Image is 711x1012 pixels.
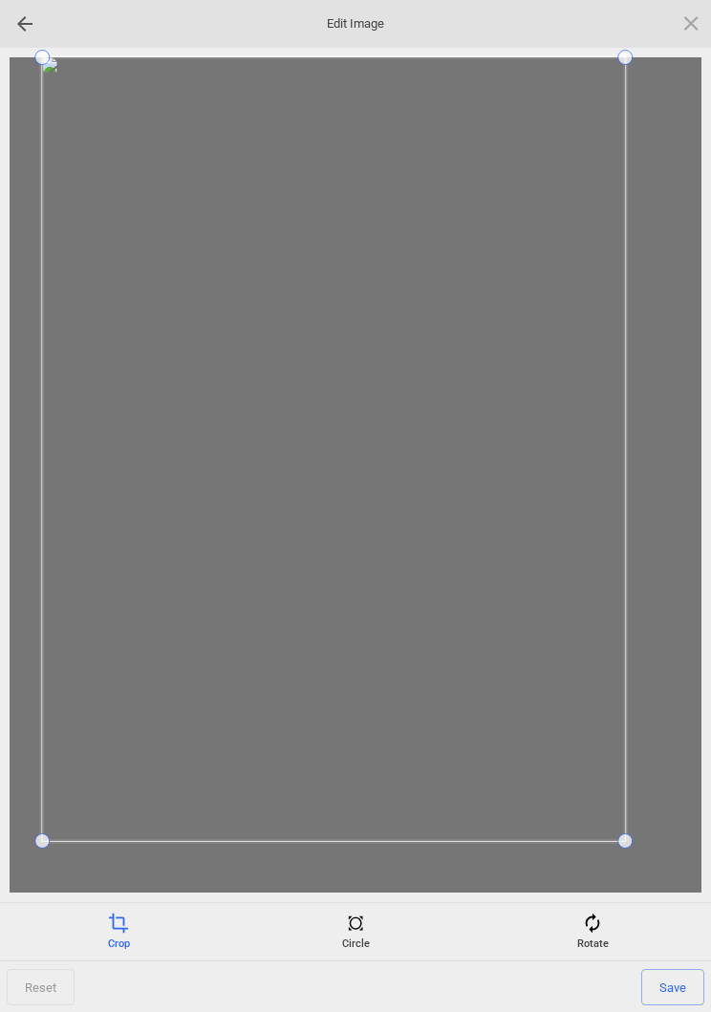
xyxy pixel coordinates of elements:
[242,913,469,951] div: Circle
[260,15,451,32] span: Edit Image
[10,9,40,39] div: Go back
[5,913,232,951] div: Crop
[641,969,704,1005] span: Save
[479,913,706,951] div: Rotate
[680,12,701,33] span: Click here or hit ESC to close picker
